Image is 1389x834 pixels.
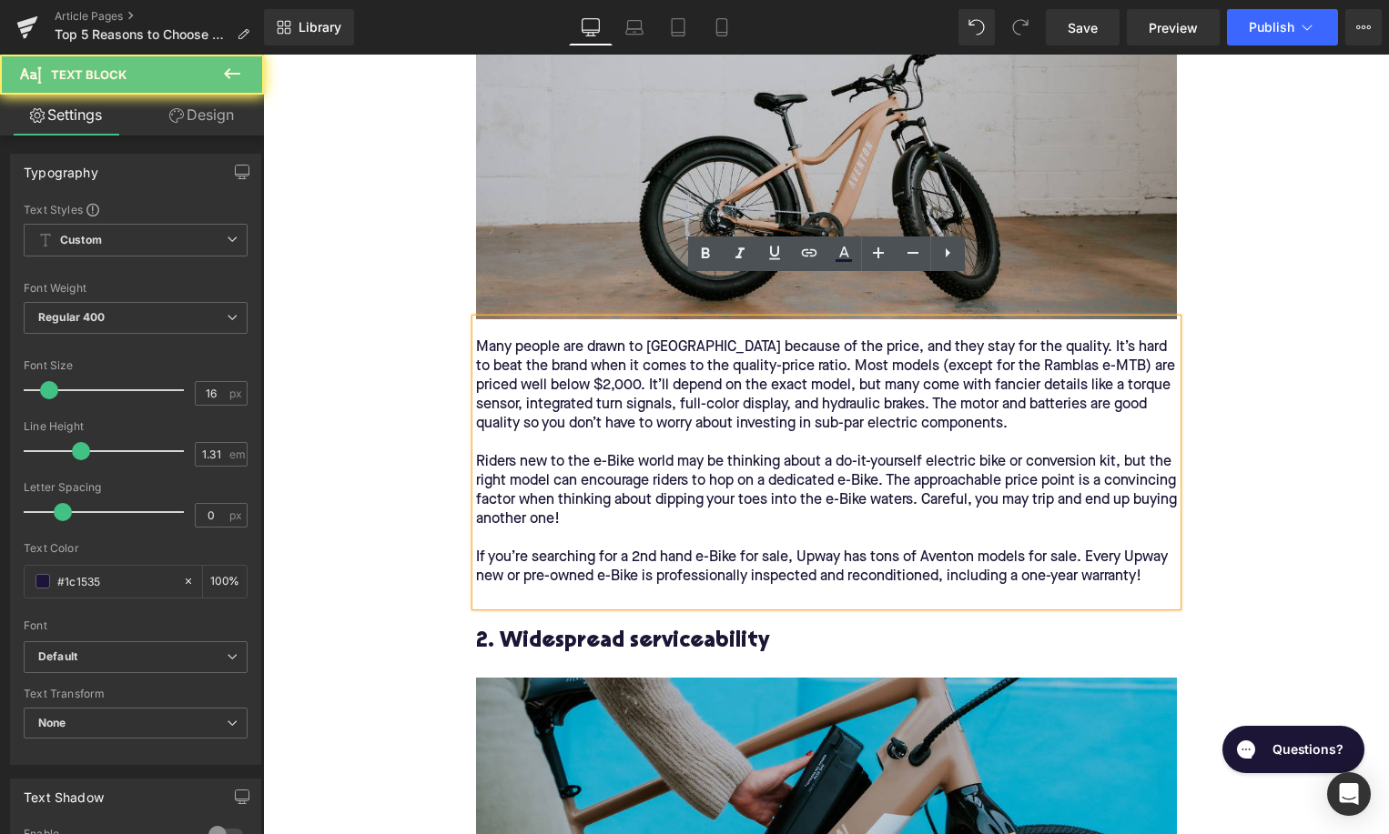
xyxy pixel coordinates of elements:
[229,448,245,460] span: em
[38,310,106,324] b: Regular 400
[24,688,248,700] div: Text Transform
[203,566,247,598] div: %
[24,542,248,555] div: Text Color
[24,779,104,805] div: Text Shadow
[1327,772,1371,816] div: Open Intercom Messenger
[1345,9,1382,45] button: More
[1149,18,1198,37] span: Preview
[24,202,248,216] div: Text Styles
[24,420,248,433] div: Line Height
[60,233,102,248] b: Custom
[656,9,700,45] a: Tablet
[55,27,229,42] span: Top 5 Reasons to Choose an Aventon E-Bike
[24,481,248,494] div: Letter Spacing
[958,9,995,45] button: Undo
[38,716,66,729] b: None
[569,9,613,45] a: Desktop
[1249,20,1294,35] span: Publish
[613,9,656,45] a: Laptop
[950,665,1108,725] iframe: Gorgias live chat messenger
[24,619,248,632] div: Font
[1002,9,1039,45] button: Redo
[55,9,264,24] a: Article Pages
[229,509,245,521] span: px
[229,387,245,399] span: px
[213,265,914,551] div: Many people are drawn to [GEOGRAPHIC_DATA] because of the price, and they stay for the quality. I...
[24,155,98,180] div: Typography
[264,9,354,45] a: New Library
[1068,18,1098,37] span: Save
[51,67,127,82] span: Text Block
[57,571,174,591] input: Color
[299,19,341,35] span: Library
[700,9,744,45] a: Mobile
[136,95,268,136] a: Design
[1227,9,1338,45] button: Publish
[1127,9,1220,45] a: Preview
[38,649,77,665] i: Default
[24,359,248,372] div: Font Size
[24,282,248,295] div: Font Weight
[213,573,914,601] h3: 2. Widespread serviceability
